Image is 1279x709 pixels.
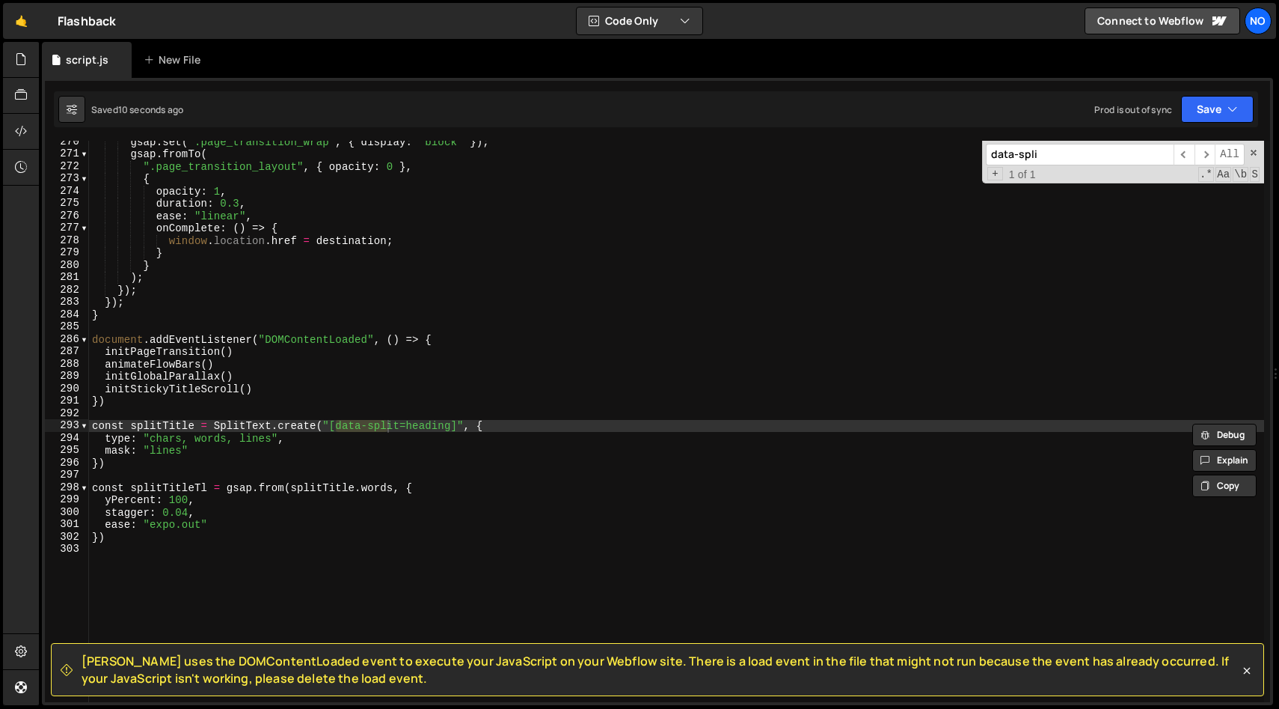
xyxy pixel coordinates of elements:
div: 302 [45,531,89,544]
div: 294 [45,432,89,445]
span: CaseSensitive Search [1215,167,1231,182]
span: ​ [1174,144,1194,165]
span: 1 of 1 [1003,168,1042,181]
div: 285 [45,320,89,333]
div: 286 [45,333,89,346]
div: 281 [45,271,89,284]
div: 299 [45,493,89,506]
button: Copy [1192,475,1257,497]
div: 279 [45,246,89,259]
div: 276 [45,210,89,222]
span: Whole Word Search [1233,167,1248,182]
div: 273 [45,172,89,185]
div: 274 [45,185,89,198]
button: Code Only [577,7,702,34]
div: Saved [91,103,183,116]
span: Search In Selection [1250,167,1260,182]
div: 10 seconds ago [118,103,183,116]
div: New File [144,52,206,67]
div: 272 [45,160,89,173]
span: [PERSON_NAME] uses the DOMContentLoaded event to execute your JavaScript on your Webflow site. Th... [82,653,1239,687]
div: 277 [45,222,89,234]
div: 291 [45,395,89,407]
div: 282 [45,284,89,296]
div: 292 [45,407,89,420]
a: No [1245,7,1272,34]
input: Search for [986,144,1174,165]
div: 300 [45,506,89,519]
span: Toggle Replace mode [987,167,1003,181]
div: 290 [45,383,89,395]
div: 270 [45,136,89,148]
div: 293 [45,419,89,432]
div: 283 [45,296,89,308]
button: Save [1181,96,1254,123]
div: 275 [45,197,89,210]
div: 301 [45,518,89,531]
span: ​ [1194,144,1215,165]
div: 303 [45,543,89,556]
span: Alt-Enter [1215,144,1245,165]
div: Flashback [58,12,116,30]
button: Explain [1192,449,1257,472]
div: Prod is out of sync [1094,103,1172,116]
div: 295 [45,444,89,457]
button: Debug [1192,424,1257,446]
a: 🤙 [3,3,40,39]
div: 296 [45,457,89,469]
div: 287 [45,345,89,358]
div: 288 [45,358,89,371]
div: script.js [66,52,108,67]
div: 298 [45,481,89,494]
div: 271 [45,147,89,160]
div: 289 [45,370,89,383]
div: 280 [45,259,89,272]
div: 278 [45,234,89,247]
div: 297 [45,469,89,481]
a: Connect to Webflow [1085,7,1240,34]
span: RegExp Search [1198,167,1214,182]
div: 284 [45,308,89,321]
